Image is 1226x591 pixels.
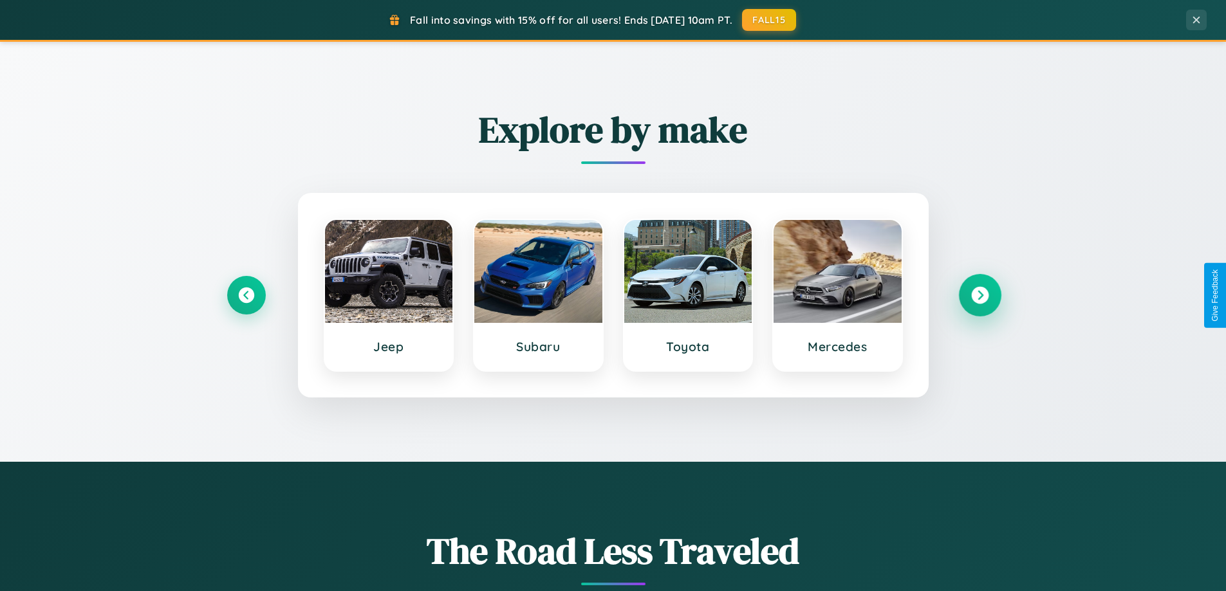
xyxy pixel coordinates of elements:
[487,339,590,354] h3: Subaru
[338,339,440,354] h3: Jeep
[786,339,889,354] h3: Mercedes
[227,105,999,154] h2: Explore by make
[742,9,796,31] button: FALL15
[637,339,739,354] h3: Toyota
[410,14,732,26] span: Fall into savings with 15% off for all users! Ends [DATE] 10am PT.
[227,526,999,576] h1: The Road Less Traveled
[1211,269,1220,322] div: Give Feedback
